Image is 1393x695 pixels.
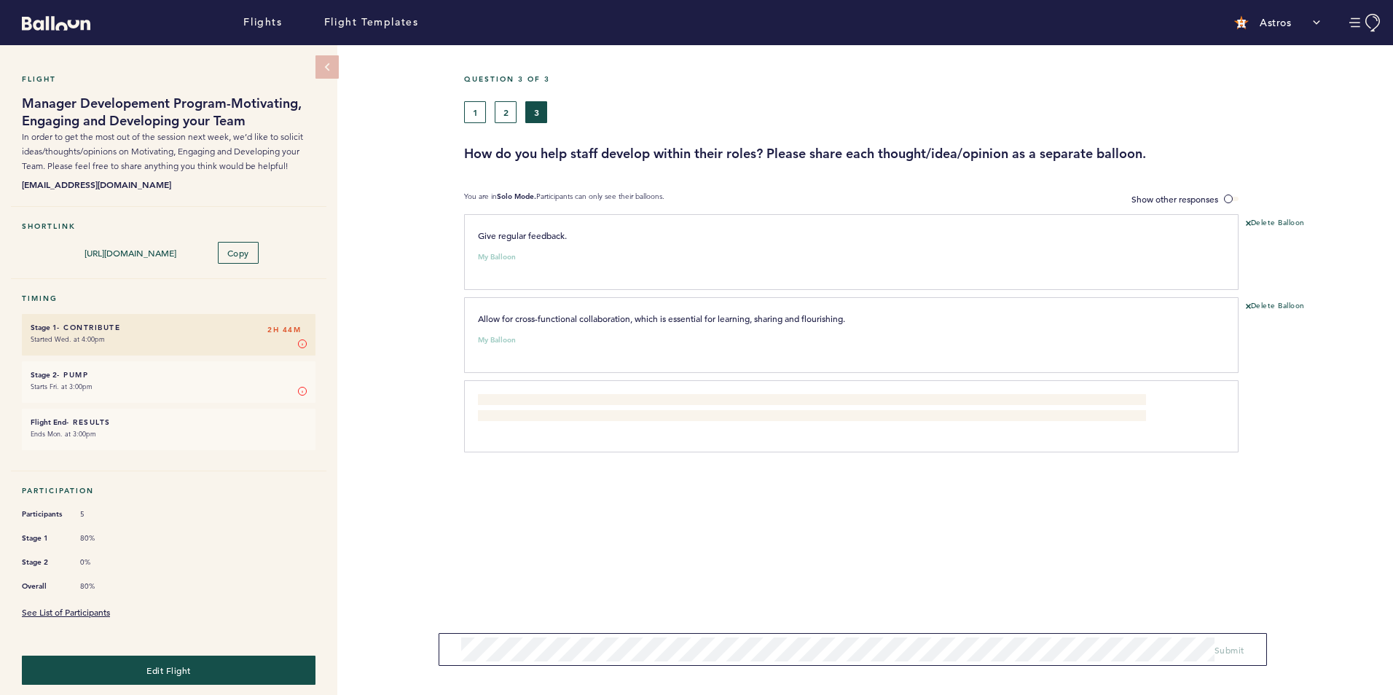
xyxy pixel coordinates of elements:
h5: Question 3 of 3 [464,74,1382,84]
button: 3 [525,101,547,123]
time: Starts Fri. at 3:00pm [31,382,93,391]
small: Flight End [31,417,66,427]
span: Stage 2 [22,555,66,570]
h5: Shortlink [22,221,315,231]
p: Astros [1260,15,1291,30]
span: Participants [22,507,66,522]
span: Give regular feedback. [478,229,567,241]
h5: Timing [22,294,315,303]
span: 80% [80,581,124,592]
button: Manage Account [1349,14,1382,32]
span: 0% [80,557,124,568]
a: Balloon [11,15,90,30]
b: Solo Mode. [497,192,536,201]
time: Ends Mon. at 3:00pm [31,429,96,439]
span: Submit [1215,644,1244,656]
small: My Balloon [478,254,516,261]
h3: How do you help staff develop within their roles? Please share each thought/idea/opinion as a sep... [464,145,1382,162]
button: 1 [464,101,486,123]
span: 5 [80,509,124,519]
span: 2H 44M [267,323,301,337]
p: You are in Participants can only see their balloons. [464,192,664,207]
span: Allow for cross-functional collaboration, which is essential for learning, sharing and flourishing. [478,313,845,324]
h6: - Pump [31,370,307,380]
svg: Balloon [22,16,90,31]
button: Copy [218,242,259,264]
h6: - Contribute [31,323,307,332]
button: Astros [1227,8,1327,37]
button: Delete Balloon [1246,301,1305,313]
span: Edit Flight [146,664,191,676]
button: 2 [495,101,517,123]
span: 80% [80,533,124,543]
span: Show other responses [1131,193,1218,205]
h5: Participation [22,486,315,495]
a: Flights [243,15,282,31]
button: Submit [1215,643,1244,657]
time: Started Wed. at 4:00pm [31,334,105,344]
a: See List of Participants [22,606,110,618]
small: Stage 2 [31,370,57,380]
span: Overall [22,579,66,594]
span: Stage 1 [22,531,66,546]
small: Stage 1 [31,323,57,332]
small: My Balloon [478,337,516,344]
h6: - Results [31,417,307,427]
button: Edit Flight [22,656,315,685]
a: Flight Templates [324,15,419,31]
button: Delete Balloon [1246,218,1305,229]
span: In order to get the most out of the session next week, we’d like to solicit ideas/thoughts/opinio... [22,131,303,171]
h1: Manager Developement Program-Motivating, Engaging and Developing your Team [22,95,315,130]
b: [EMAIL_ADDRESS][DOMAIN_NAME] [22,177,315,192]
span: Bi-directional feedback is important (particularly upward feedback), building upon a manager rela... [478,396,1126,422]
h5: Flight [22,74,315,84]
span: Copy [227,247,249,259]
